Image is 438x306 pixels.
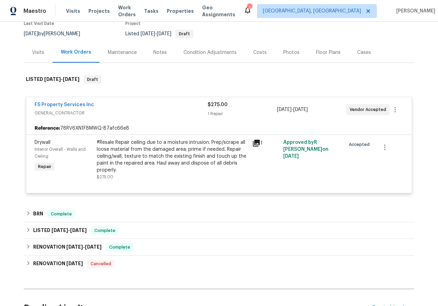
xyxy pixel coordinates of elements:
[35,140,50,145] span: Drywall
[106,244,133,251] span: Complete
[48,211,75,217] span: Complete
[88,260,114,267] span: Cancelled
[33,226,87,235] h6: LISTED
[66,8,80,15] span: Visits
[26,122,412,135] div: 78RV6XN1F8MWQ-87afc66e8
[283,49,299,56] div: Photos
[84,76,101,83] span: Draft
[92,227,118,234] span: Complete
[247,4,252,11] div: 1
[33,243,102,251] h6: RENOVATION
[357,49,371,56] div: Cases
[141,31,171,36] span: -
[350,106,389,113] span: Vendor Accepted
[61,49,91,56] div: Work Orders
[97,175,113,179] span: $275.00
[183,49,237,56] div: Condition Adjustments
[202,4,235,18] span: Geo Assignments
[35,125,60,132] b: Reference:
[24,21,54,26] span: Last Visit Date
[44,77,79,82] span: -
[176,32,193,36] span: Draft
[23,8,46,15] span: Maestro
[85,244,102,249] span: [DATE]
[263,8,361,15] span: [GEOGRAPHIC_DATA], [GEOGRAPHIC_DATA]
[51,228,68,233] span: [DATE]
[33,260,83,268] h6: RENOVATION
[51,228,87,233] span: -
[35,163,54,170] span: Repair
[44,77,61,82] span: [DATE]
[253,49,267,56] div: Costs
[349,141,372,148] span: Accepted
[144,9,159,13] span: Tasks
[70,228,87,233] span: [DATE]
[108,49,137,56] div: Maintenance
[24,256,414,272] div: RENOVATION [DATE]Cancelled
[141,31,155,36] span: [DATE]
[277,107,292,112] span: [DATE]
[125,21,141,26] span: Project
[208,110,277,117] div: 1 Repair
[32,49,44,56] div: Visits
[35,147,86,158] span: Interior Overall - Walls and Ceiling
[125,31,193,36] span: Listed
[252,139,279,147] div: 1
[293,107,308,112] span: [DATE]
[283,154,299,159] span: [DATE]
[208,102,228,107] span: $275.00
[66,244,83,249] span: [DATE]
[24,239,414,256] div: RENOVATION [DATE]-[DATE]Complete
[157,31,171,36] span: [DATE]
[33,210,43,218] h6: BRN
[24,31,38,36] span: [DATE]
[393,8,435,15] span: [PERSON_NAME]
[24,206,414,222] div: BRN Complete
[35,110,208,117] span: GENERAL_CONTRACTOR
[283,140,328,159] span: Approved by R [PERSON_NAME] on
[35,102,94,107] a: FS Property Services Inc
[316,49,341,56] div: Floor Plans
[24,68,414,91] div: LISTED [DATE]-[DATE]Draft
[97,139,248,174] div: #Resale Repair ceiling due to a moisture intrusion. Prep/scrape all loose material from the damag...
[66,261,83,266] span: [DATE]
[88,8,110,15] span: Projects
[153,49,167,56] div: Notes
[26,75,79,84] h6: LISTED
[63,77,79,82] span: [DATE]
[66,244,102,249] span: -
[118,4,136,18] span: Work Orders
[277,106,308,113] span: -
[24,30,88,38] div: by [PERSON_NAME]
[24,222,414,239] div: LISTED [DATE]-[DATE]Complete
[167,8,194,15] span: Properties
